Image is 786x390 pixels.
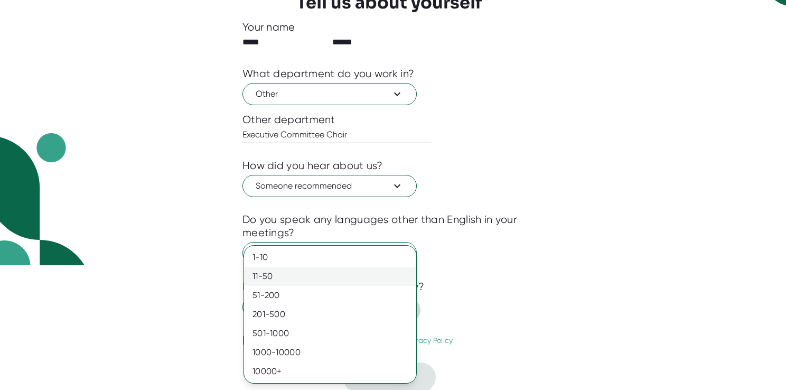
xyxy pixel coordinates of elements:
div: 1-10 [244,248,416,267]
div: 201-500 [244,305,416,324]
div: 10000+ [244,362,416,381]
div: 1000-10000 [244,343,416,362]
div: 11-50 [244,267,416,286]
div: 51-200 [244,286,416,305]
div: 501-1000 [244,324,416,343]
